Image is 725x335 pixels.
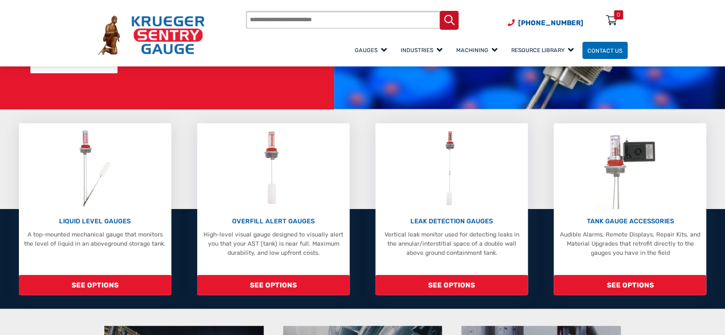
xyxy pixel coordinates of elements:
span: SEE OPTIONS [375,275,528,295]
a: Tank Gauge Accessories TANK GAUGE ACCESSORIES Audible Alarms, Remote Displays, Repair Kits, and M... [554,123,706,295]
span: Machining [456,47,497,53]
p: Audible Alarms, Remote Displays, Repair Kits, and Material Upgrades that retrofit directly to the... [558,230,702,257]
img: Liquid Level Gauges [72,128,118,210]
p: LIQUID LEVEL GAUGES [23,216,167,226]
p: High-level visual gauge designed to visually alert you that your AST (tank) is near full. Maximum... [202,230,346,257]
a: Overfill Alert Gauges OVERFILL ALERT GAUGES High-level visual gauge designed to visually alert yo... [197,123,350,295]
a: Leak Detection Gauges LEAK DETECTION GAUGES Vertical leak monitor used for detecting leaks in the... [375,123,528,295]
a: Machining [451,40,506,60]
a: Contact Us [582,42,628,60]
img: Overfill Alert Gauges [254,128,292,210]
img: Tank Gauge Accessories [595,128,665,210]
a: Resource Library [506,40,582,60]
span: SEE OPTIONS [197,275,350,295]
p: OVERFILL ALERT GAUGES [202,216,346,226]
img: Krueger Sentry Gauge [98,15,205,55]
p: Vertical leak monitor used for detecting leaks in the annular/interstitial space of a double wall... [380,230,524,257]
p: TANK GAUGE ACCESSORIES [558,216,702,226]
span: Contact Us [587,47,622,53]
p: LEAK DETECTION GAUGES [380,216,524,226]
div: 0 [617,10,620,19]
img: Leak Detection Gauges [434,128,468,210]
a: Phone Number (920) 434-8860 [508,18,583,28]
span: SEE OPTIONS [554,275,706,295]
p: A top-mounted mechanical gauge that monitors the level of liquid in an aboveground storage tank. [23,230,167,249]
a: Liquid Level Gauges LIQUID LEVEL GAUGES A top-mounted mechanical gauge that monitors the level of... [19,123,171,295]
span: SEE OPTIONS [19,275,171,295]
span: [PHONE_NUMBER] [518,19,583,27]
span: Resource Library [511,47,574,53]
a: Industries [395,40,451,60]
a: Gauges [350,40,395,60]
span: Industries [401,47,442,53]
span: Gauges [355,47,387,53]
